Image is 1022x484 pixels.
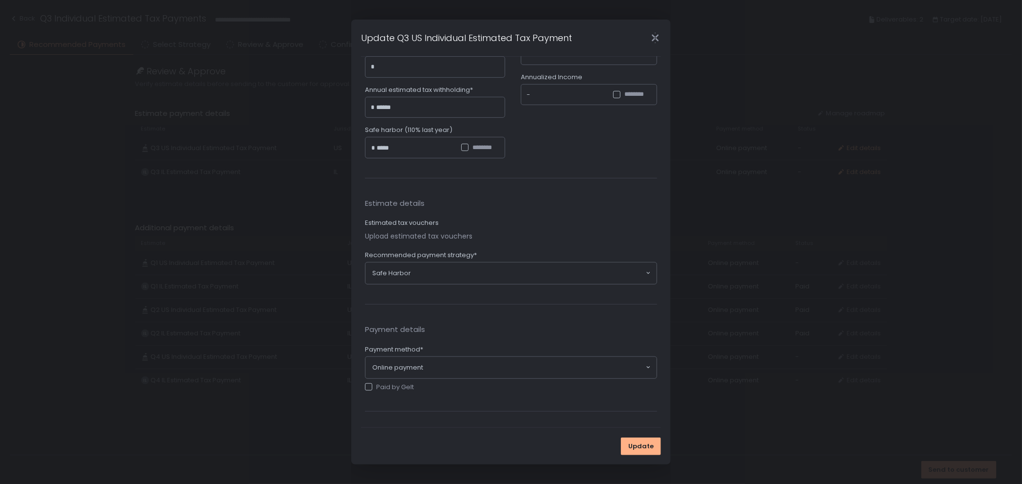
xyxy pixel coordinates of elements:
label: Estimated tax vouchers [365,219,439,227]
input: Search for option [411,268,645,278]
span: Online payment [372,363,423,372]
span: Safe Harbor [372,269,411,278]
span: Payment method* [365,345,423,354]
span: Annual estimated tax withholding* [365,86,473,94]
span: Payment details [365,324,657,335]
div: Search for option [365,357,657,378]
div: - [527,90,530,100]
span: Annualized Income [521,73,582,82]
button: Update [621,438,661,455]
div: Close [639,32,671,44]
span: Safe harbor (110% last year) [365,126,452,134]
input: Search for option [423,363,645,373]
h1: Update Q3 US Individual Estimated Tax Payment [361,31,572,44]
div: Search for option [365,263,657,284]
span: Estimate details [365,198,657,209]
button: Upload estimated tax vouchers [365,231,472,241]
span: Update [628,442,654,451]
span: Recommended payment strategy* [365,251,477,260]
